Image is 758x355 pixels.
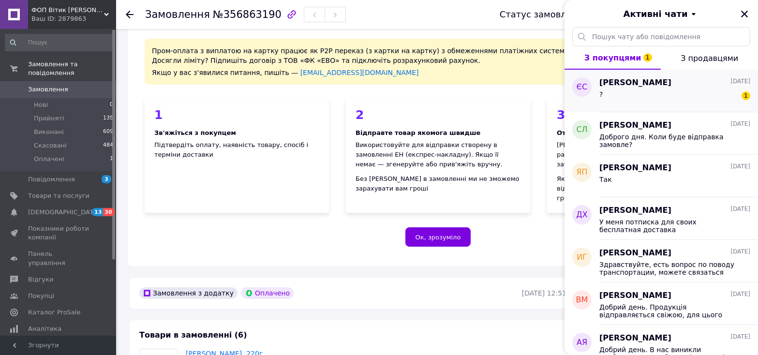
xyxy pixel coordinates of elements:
span: Прийняті [34,114,64,123]
b: Зв'яжіться з покупцем [154,129,236,136]
span: ФОП Вітик О.С. [31,6,104,15]
div: 1 [154,109,319,121]
span: ? [599,90,603,98]
span: Відгуки [28,275,53,284]
div: Без [PERSON_NAME] в замовленні ми не зможемо зарахувати вам гроші [356,174,520,193]
span: Нові [34,101,48,109]
time: [DATE] 12:51 [522,289,566,297]
a: [EMAIL_ADDRESS][DOMAIN_NAME] [300,69,419,76]
span: ая [577,337,587,348]
span: [PERSON_NAME] [599,205,671,216]
span: З продавцями [681,54,738,63]
span: Так [599,176,612,183]
span: СЛ [576,124,587,135]
span: Доброго дня. Коли буде відправка замовле? [599,133,737,148]
span: №356863190 [213,9,282,20]
div: Використовуйте для відправки створену в замовленні ЕН (експрес-накладну). Якщо її немає — згенеру... [356,140,520,169]
span: [DATE] [730,333,750,341]
button: З продавцями [661,46,758,70]
button: Активні чати [592,8,731,20]
span: Замовлення та повідомлення [28,60,116,77]
span: Показники роботи компанії [28,224,89,242]
span: Скасовані [34,141,67,150]
span: Аналітика [28,325,61,333]
span: ИГ [577,252,587,263]
span: Товари в замовленні (6) [139,330,247,340]
button: ИГ[PERSON_NAME][DATE]Здравствуйте, есть вопрос по поводу транспортации, можете связаться 0970425478 [565,240,758,282]
span: [DATE] [730,205,750,213]
span: 484 [103,141,113,150]
span: Замовлення [145,9,210,20]
span: Замовлення [28,85,68,94]
span: Здравствуйте, есть вопрос по поводу транспортации, можете связаться 0970425478 [599,261,737,276]
button: З покупцями1 [565,46,661,70]
span: Виконані [34,128,64,136]
div: [PERSON_NAME] будуть переведені на ваш рахунок за 24 години після того, як покупець забере своє з... [557,140,722,169]
button: СЛ[PERSON_NAME][DATE]Доброго дня. Коли буде відправка замовле? [565,112,758,155]
span: Каталог ProSale [28,308,80,317]
span: Добрий день. Продукція відправляється свіжою, для цього після отримання замовлення, подається на ... [599,303,737,319]
span: 1 [643,53,652,62]
span: З покупцями [584,53,641,62]
div: Пром-оплата з виплатою на картку працює як P2P переказ (з картки на картку) з обмеженнями платіжн... [145,39,731,85]
span: 1 [110,155,113,163]
div: Підтвердіть оплату, наявність товару, спосіб і терміни доставки [154,140,319,160]
span: [PERSON_NAME] [599,120,671,131]
span: 30 [103,208,114,216]
div: Статус замовлення [500,10,589,19]
span: [PERSON_NAME] [599,163,671,174]
span: 1 [742,91,750,100]
button: ДХ[PERSON_NAME][DATE]У меня потписка для своих бесплатная доставка [565,197,758,240]
span: Ок, зрозуміло [416,234,461,241]
div: 2 [356,109,520,121]
div: Якщо покупець відмовиться від замовлення — відкличте посилку та скасуйте замовлення, щоб гроші по... [557,174,722,203]
button: ЯП[PERSON_NAME][DATE]Так [565,155,758,197]
span: ДХ [576,209,587,221]
span: 609 [103,128,113,136]
span: Товари та послуги [28,192,89,200]
span: [PERSON_NAME] [599,290,671,301]
b: Відправте товар якомога швидше [356,129,480,136]
span: [DATE] [730,163,750,171]
span: ВМ [576,295,588,306]
span: 3 [102,175,111,183]
span: Активні чати [623,8,687,20]
span: Оплачені [34,155,64,163]
button: Ок, зрозуміло [405,227,471,247]
button: ЄС[PERSON_NAME][DATE]?1 [565,70,758,112]
span: [PERSON_NAME] [599,77,671,89]
span: 0 [110,101,113,109]
span: [DATE] [730,248,750,256]
span: ЄС [577,82,587,93]
div: Оплачено [241,287,294,299]
button: Закрити [739,8,750,20]
span: Покупці [28,292,54,300]
div: 3 [557,109,722,121]
span: Панель управління [28,250,89,267]
div: Повернутися назад [126,10,134,19]
span: 13 [92,208,103,216]
span: [PERSON_NAME] [599,248,671,259]
span: Повідомлення [28,175,75,184]
span: [PERSON_NAME] [599,333,671,344]
input: Пошук чату або повідомлення [572,27,750,46]
button: ВМ[PERSON_NAME][DATE]Добрий день. Продукція відправляється свіжою, для цього після отримання замо... [565,282,758,325]
span: ЯП [576,167,587,178]
div: Якщо у вас з'явилися питання, пишіть — [152,68,724,77]
span: 135 [103,114,113,123]
b: Отримайте гроші [557,129,620,136]
span: [DATE] [730,77,750,86]
span: [DATE] [730,120,750,128]
span: [DEMOGRAPHIC_DATA] [28,208,100,217]
div: Ваш ID: 2879863 [31,15,116,23]
div: Замовлення з додатку [139,287,238,299]
span: [DATE] [730,290,750,298]
input: Пошук [5,34,114,51]
span: У меня потписка для своих бесплатная доставка [599,218,737,234]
